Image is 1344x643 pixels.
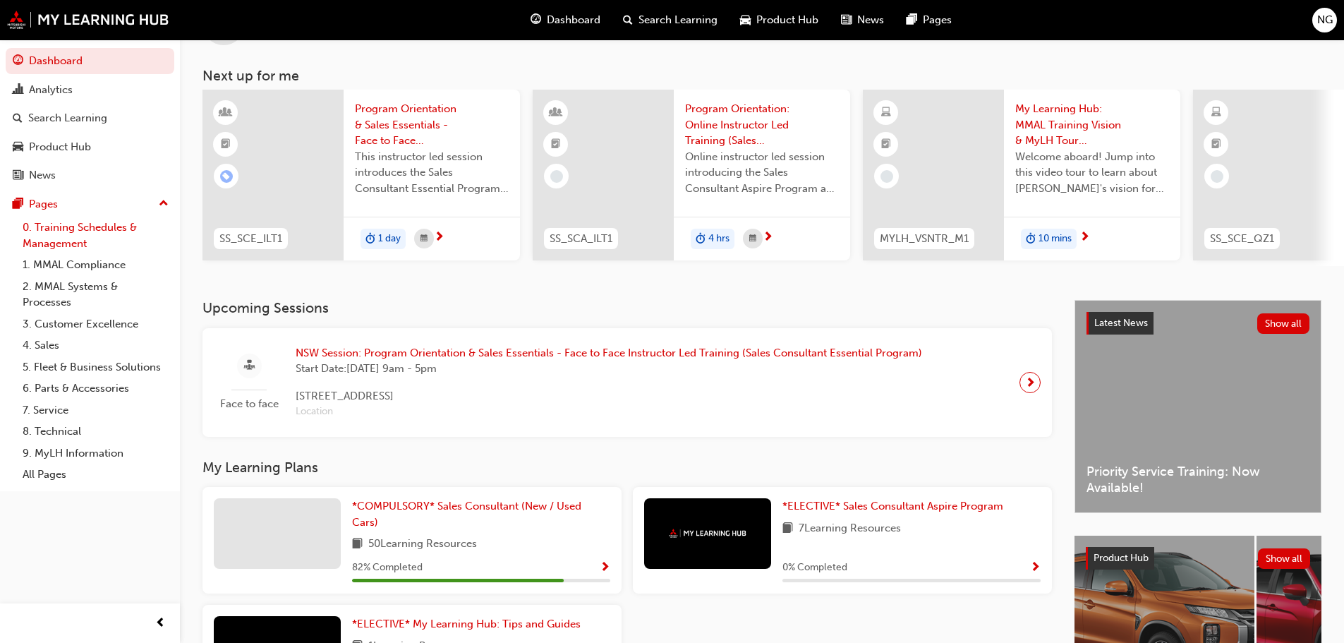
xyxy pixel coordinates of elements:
[533,90,850,260] a: SS_SCA_ILT1Program Orientation: Online Instructor Led Training (Sales Consultant Aspire Program)O...
[29,139,91,155] div: Product Hub
[1074,300,1321,513] a: Latest NewsShow allPriority Service Training: Now Available!
[1039,231,1072,247] span: 10 mins
[880,231,969,247] span: MYLH_VSNTR_M1
[355,149,509,197] span: This instructor led session introduces the Sales Consultant Essential Program and outlines what y...
[1211,170,1223,183] span: learningRecordVerb_NONE-icon
[220,170,233,183] span: learningRecordVerb_ENROLL-icon
[28,110,107,126] div: Search Learning
[244,357,255,375] span: sessionType_FACE_TO_FACE-icon
[202,300,1052,316] h3: Upcoming Sessions
[1086,312,1309,335] a: Latest NewsShow all
[708,231,729,247] span: 4 hrs
[1094,552,1149,564] span: Product Hub
[729,6,830,35] a: car-iconProduct Hub
[1025,373,1036,392] span: next-icon
[782,520,793,538] span: book-icon
[159,195,169,213] span: up-icon
[685,101,839,149] span: Program Orientation: Online Instructor Led Training (Sales Consultant Aspire Program)
[881,136,891,154] span: booktick-icon
[221,104,231,122] span: learningResourceType_INSTRUCTOR_LED-icon
[221,136,231,154] span: booktick-icon
[352,498,610,530] a: *COMPULSORY* Sales Consultant (New / Used Cars)
[881,104,891,122] span: learningResourceType_ELEARNING-icon
[13,84,23,97] span: chart-icon
[17,254,174,276] a: 1. MMAL Compliance
[434,232,444,244] span: next-icon
[6,162,174,188] a: News
[857,12,884,28] span: News
[1312,8,1337,32] button: NG
[782,500,1003,512] span: *ELECTIVE* Sales Consultant Aspire Program
[29,82,73,98] div: Analytics
[296,345,922,361] span: NSW Session: Program Orientation & Sales Essentials - Face to Face Instructor Led Training (Sales...
[355,101,509,149] span: Program Orientation & Sales Essentials - Face to Face Instructor Led Training (Sales Consultant E...
[352,618,581,630] span: *ELECTIVE* My Learning Hub: Tips and Guides
[799,520,901,538] span: 7 Learning Resources
[17,464,174,486] a: All Pages
[13,55,23,68] span: guage-icon
[17,276,174,313] a: 2. MMAL Systems & Processes
[13,169,23,182] span: news-icon
[29,196,58,212] div: Pages
[1211,136,1221,154] span: booktick-icon
[782,498,1009,515] a: *ELECTIVE* Sales Consultant Aspire Program
[551,104,561,122] span: learningResourceType_INSTRUCTOR_LED-icon
[6,134,174,160] a: Product Hub
[550,231,612,247] span: SS_SCA_ILT1
[219,231,282,247] span: SS_SCE_ILT1
[13,198,23,211] span: pages-icon
[29,167,56,184] div: News
[1030,559,1041,577] button: Show Progress
[17,335,174,356] a: 4. Sales
[6,191,174,217] button: Pages
[1030,562,1041,575] span: Show Progress
[1317,12,1333,28] span: NG
[180,68,1344,84] h3: Next up for me
[214,396,284,412] span: Face to face
[202,459,1052,476] h3: My Learning Plans
[1094,317,1148,329] span: Latest News
[669,529,746,538] img: mmal
[1086,464,1309,495] span: Priority Service Training: Now Available!
[296,388,922,404] span: [STREET_ADDRESS]
[17,313,174,335] a: 3. Customer Excellence
[600,559,610,577] button: Show Progress
[368,536,477,553] span: 50 Learning Resources
[1211,104,1221,122] span: learningResourceType_ELEARNING-icon
[638,12,718,28] span: Search Learning
[1210,231,1274,247] span: SS_SCE_QZ1
[13,112,23,125] span: search-icon
[830,6,895,35] a: news-iconNews
[17,421,174,443] a: 8. Technical
[612,6,729,35] a: search-iconSearch Learning
[1079,232,1090,244] span: next-icon
[6,45,174,191] button: DashboardAnalyticsSearch LearningProduct HubNews
[1258,548,1311,569] button: Show all
[6,105,174,131] a: Search Learning
[1026,230,1036,248] span: duration-icon
[749,230,756,248] span: calendar-icon
[740,11,751,29] span: car-icon
[551,136,561,154] span: booktick-icon
[6,77,174,103] a: Analytics
[923,12,952,28] span: Pages
[352,616,586,632] a: *ELECTIVE* My Learning Hub: Tips and Guides
[1086,547,1310,570] a: Product HubShow all
[756,12,818,28] span: Product Hub
[696,230,706,248] span: duration-icon
[1257,313,1310,334] button: Show all
[13,141,23,154] span: car-icon
[17,443,174,464] a: 9. MyLH Information
[365,230,375,248] span: duration-icon
[895,6,963,35] a: pages-iconPages
[763,232,773,244] span: next-icon
[17,356,174,378] a: 5. Fleet & Business Solutions
[378,231,401,247] span: 1 day
[352,500,581,529] span: *COMPULSORY* Sales Consultant (New / Used Cars)
[685,149,839,197] span: Online instructor led session introducing the Sales Consultant Aspire Program and outlining what ...
[352,560,423,576] span: 82 % Completed
[550,170,563,183] span: learningRecordVerb_NONE-icon
[7,11,169,29] img: mmal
